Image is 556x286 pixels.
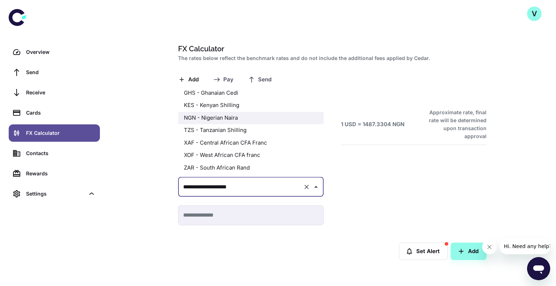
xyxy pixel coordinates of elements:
li: ZAR - South African Rand [178,162,324,174]
div: FX Calculator [26,129,96,137]
a: Send [9,64,100,81]
span: Send [258,76,271,83]
iframe: Message from company [500,238,550,254]
div: Send [26,68,96,76]
div: Settings [9,185,100,202]
li: GHS - Ghanaian Cedi [178,87,324,99]
iframe: Close message [482,240,497,254]
h2: The rates below reflect the benchmark rates and do not include the additional fees applied by Cedar. [178,54,484,62]
li: TZS - Tanzanian Shilling [178,124,324,137]
div: Settings [26,190,85,198]
h6: 1 USD = 1487.3304 NGN [341,120,404,129]
span: Add [188,76,199,83]
a: Rewards [9,165,100,182]
button: Close [311,182,321,192]
a: FX Calculator [9,124,100,142]
button: V [527,7,542,21]
button: Add [451,243,486,260]
button: Set Alert [399,243,448,260]
a: Overview [9,43,100,61]
a: Contacts [9,145,100,162]
div: Contacts [26,149,96,157]
button: Clear [302,182,312,192]
li: XOF - West African CFA franc [178,149,324,162]
span: Hi. Need any help? [4,5,52,11]
li: NGN - Nigerian Naira [178,112,324,124]
div: Overview [26,48,96,56]
span: Pay [223,76,233,83]
li: KES - Kenyan Shilling [178,99,324,112]
div: Cards [26,109,96,117]
a: Cards [9,104,100,121]
li: XAF - Central African CFA Franc [178,137,324,149]
div: Receive [26,89,96,97]
a: Receive [9,84,100,101]
h6: Approximate rate, final rate will be determined upon transaction approval [421,108,486,140]
div: Rewards [26,170,96,178]
h1: FX Calculator [178,43,484,54]
iframe: Button to launch messaging window [527,257,550,280]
